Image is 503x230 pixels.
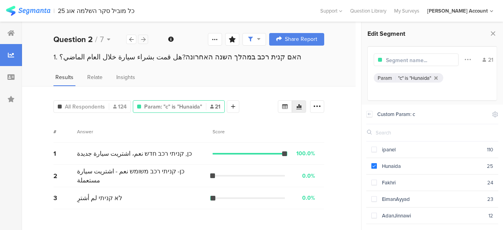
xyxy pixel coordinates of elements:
[377,146,487,153] div: ipanel
[95,33,97,45] span: /
[144,103,202,111] span: Param: "c" is "Hunaida"
[58,7,134,15] div: כל מוביל סקר השלמה אוג 25
[320,5,342,17] div: Support
[65,103,105,111] span: All Respondents
[55,73,73,81] span: Results
[302,194,315,202] div: 0.0%
[377,195,487,203] div: EimanAyyad
[487,146,493,153] div: 110
[53,33,93,45] b: Question 2
[53,52,324,62] div: 1. האם קנית רכב במהלך השנה האחרונה?هل قمت بشراء سيارة خلال العام الماضي؟
[285,37,317,42] span: Share Report
[377,162,487,170] div: Hunaida
[77,128,93,135] div: Answer
[487,195,493,203] div: 23
[87,73,103,81] span: Relate
[346,7,390,15] a: Question Library
[398,74,431,82] div: "c" is "Hunaida"
[100,33,104,45] span: 7
[302,172,315,180] div: 0.0%
[487,162,493,170] div: 25
[6,6,50,16] img: segmanta logo
[53,171,77,180] div: 2
[377,179,487,186] div: Fakhri
[483,56,493,64] div: 21
[296,149,315,158] div: 100.0%
[53,6,55,15] div: |
[213,128,229,135] div: Score
[377,110,487,118] div: Custom Param: c
[390,7,423,15] a: My Surveys
[210,103,220,111] span: 21
[77,167,209,185] span: כן- קניתי רכב משומש نعم - اشتريت سيارة مستعملة
[113,103,127,111] span: 124
[77,193,122,202] span: לא קניתי لم أشترِ
[53,149,77,158] div: 1
[378,74,392,82] div: Param
[367,29,405,38] span: Edit Segment
[53,128,77,135] div: #
[487,179,493,186] div: 24
[386,56,454,64] input: Segment name...
[116,73,135,81] span: Insights
[377,212,488,219] div: AdanJinnawi
[427,7,488,15] div: [PERSON_NAME] Account
[77,149,192,158] span: כן, קניתי רכב חדש نعم، اشتريت سيارة جديدة
[53,193,77,202] div: 3
[376,129,437,136] input: Search
[488,212,493,219] div: 12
